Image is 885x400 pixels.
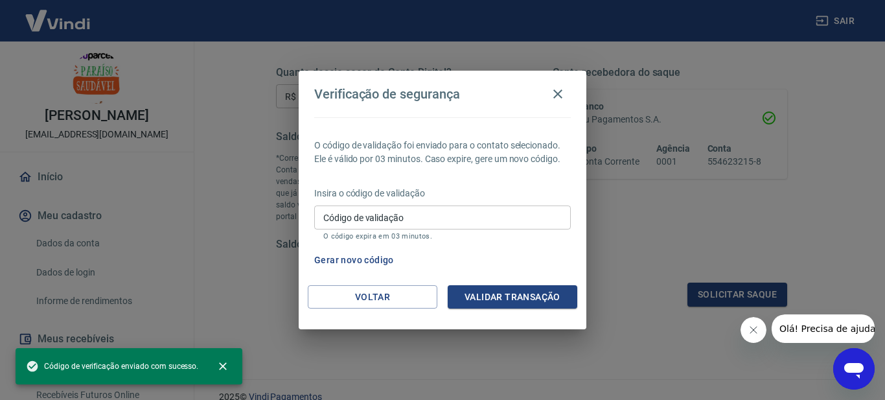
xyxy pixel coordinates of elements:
[741,317,766,343] iframe: Fechar mensagem
[833,348,875,390] iframe: Botão para abrir a janela de mensagens
[308,285,437,309] button: Voltar
[8,9,109,19] span: Olá! Precisa de ajuda?
[772,314,875,343] iframe: Mensagem da empresa
[448,285,577,309] button: Validar transação
[314,187,571,200] p: Insira o código de validação
[314,86,460,102] h4: Verificação de segurança
[314,139,571,166] p: O código de validação foi enviado para o contato selecionado. Ele é válido por 03 minutos. Caso e...
[209,352,237,381] button: close
[26,360,198,373] span: Código de verificação enviado com sucesso.
[323,232,562,241] p: O código expira em 03 minutos.
[309,248,399,272] button: Gerar novo código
